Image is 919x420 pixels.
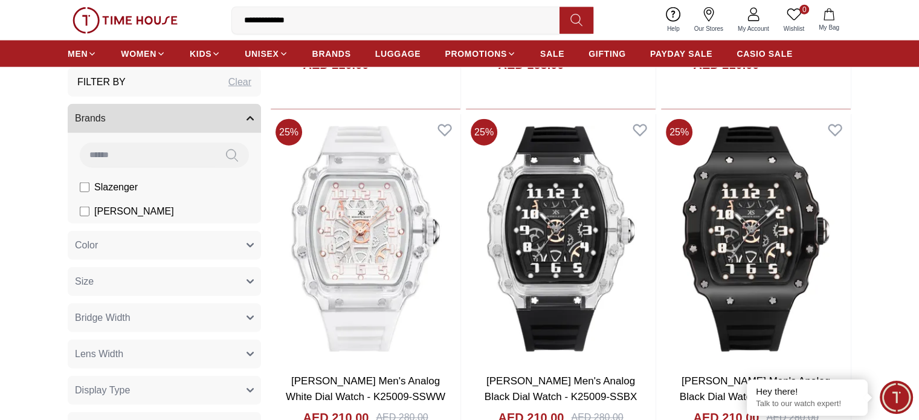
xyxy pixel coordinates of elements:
[68,267,261,296] button: Size
[880,381,913,414] div: Chat Widget
[666,119,692,146] span: 25 %
[540,43,564,65] a: SALE
[75,274,94,289] span: Size
[75,311,131,325] span: Bridge Width
[588,48,626,60] span: GIFTING
[650,48,712,60] span: PAYDAY SALE
[190,43,221,65] a: KIDS
[776,5,811,36] a: 0Wishlist
[68,340,261,369] button: Lens Width
[814,23,844,32] span: My Bag
[271,114,460,364] img: Kenneth Scott Men's Analog White Dial Watch - K25009-SSWW
[471,119,497,146] span: 25 %
[94,180,138,195] span: Slazenger
[121,48,156,60] span: WOMEN
[312,43,351,65] a: BRANDS
[245,43,288,65] a: UNISEX
[75,347,123,361] span: Lens Width
[312,48,351,60] span: BRANDS
[286,375,445,402] a: [PERSON_NAME] Men's Analog White Dial Watch - K25009-SSWW
[661,114,851,364] img: Kenneth Scott Men's Analog Black Dial Watch - K25009-BSBB
[733,24,774,33] span: My Account
[689,24,728,33] span: Our Stores
[276,119,302,146] span: 25 %
[68,43,97,65] a: MEN
[94,204,174,219] span: [PERSON_NAME]
[68,104,261,133] button: Brands
[756,399,859,409] p: Talk to our watch expert!
[466,114,656,364] img: Kenneth Scott Men's Analog Black Dial Watch - K25009-SSBX
[756,386,859,398] div: Hey there!
[68,376,261,405] button: Display Type
[588,43,626,65] a: GIFTING
[799,5,809,15] span: 0
[375,48,421,60] span: LUGGAGE
[75,111,106,126] span: Brands
[75,383,130,398] span: Display Type
[485,375,637,402] a: [PERSON_NAME] Men's Analog Black Dial Watch - K25009-SSBX
[228,75,251,89] div: Clear
[80,207,89,216] input: [PERSON_NAME]
[121,43,166,65] a: WOMEN
[68,231,261,260] button: Color
[73,7,178,34] img: ...
[445,48,507,60] span: PROMOTIONS
[80,183,89,192] input: Slazenger
[445,43,516,65] a: PROMOTIONS
[660,5,687,36] a: Help
[75,238,98,253] span: Color
[662,24,685,33] span: Help
[540,48,564,60] span: SALE
[190,48,211,60] span: KIDS
[737,48,793,60] span: CASIO SALE
[737,43,793,65] a: CASIO SALE
[68,48,88,60] span: MEN
[245,48,279,60] span: UNISEX
[811,6,846,34] button: My Bag
[68,303,261,332] button: Bridge Width
[375,43,421,65] a: LUGGAGE
[77,75,126,89] h3: Filter By
[680,375,833,402] a: [PERSON_NAME] Men's Analog Black Dial Watch - K25009-BSBB
[687,5,730,36] a: Our Stores
[650,43,712,65] a: PAYDAY SALE
[779,24,809,33] span: Wishlist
